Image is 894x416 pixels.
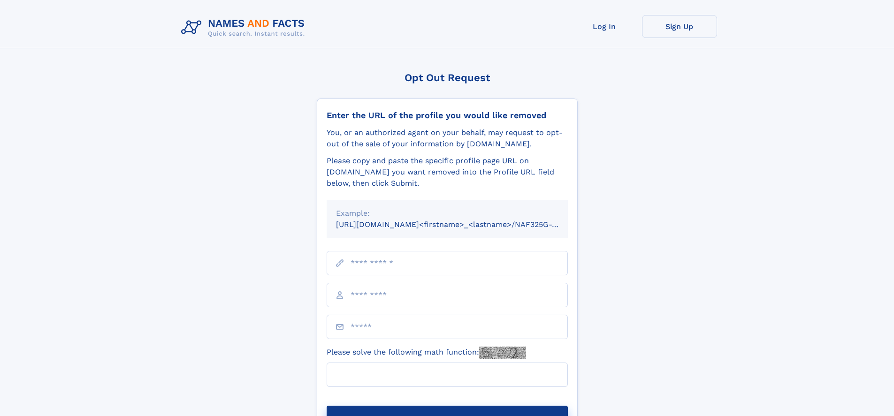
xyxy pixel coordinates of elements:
[642,15,717,38] a: Sign Up
[327,347,526,359] label: Please solve the following math function:
[177,15,313,40] img: Logo Names and Facts
[327,127,568,150] div: You, or an authorized agent on your behalf, may request to opt-out of the sale of your informatio...
[567,15,642,38] a: Log In
[327,155,568,189] div: Please copy and paste the specific profile page URL on [DOMAIN_NAME] you want removed into the Pr...
[336,220,586,229] small: [URL][DOMAIN_NAME]<firstname>_<lastname>/NAF325G-xxxxxxxx
[317,72,578,83] div: Opt Out Request
[336,208,558,219] div: Example:
[327,110,568,121] div: Enter the URL of the profile you would like removed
